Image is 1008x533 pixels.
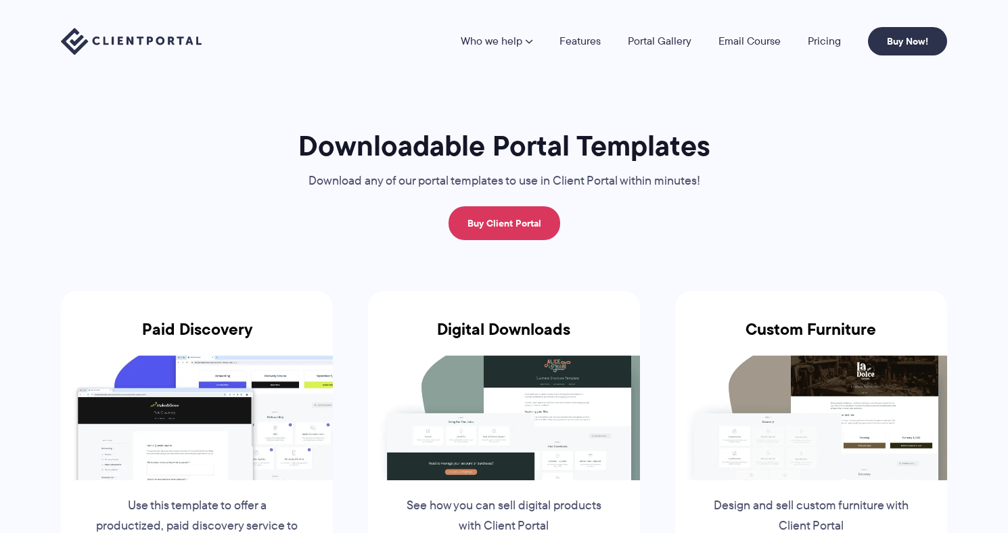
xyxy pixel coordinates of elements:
h3: Custom Furniture [675,320,947,355]
a: Features [559,36,601,47]
a: Portal Gallery [628,36,691,47]
a: Buy Client Portal [449,206,560,240]
h3: Paid Discovery [61,320,333,355]
a: Pricing [808,36,841,47]
h1: Downloadable Portal Templates [277,128,731,164]
a: Buy Now! [868,27,947,55]
p: Download any of our portal templates to use in Client Portal within minutes! [277,171,731,191]
h3: Digital Downloads [368,320,640,355]
a: Who we help [461,36,532,47]
a: Email Course [718,36,781,47]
